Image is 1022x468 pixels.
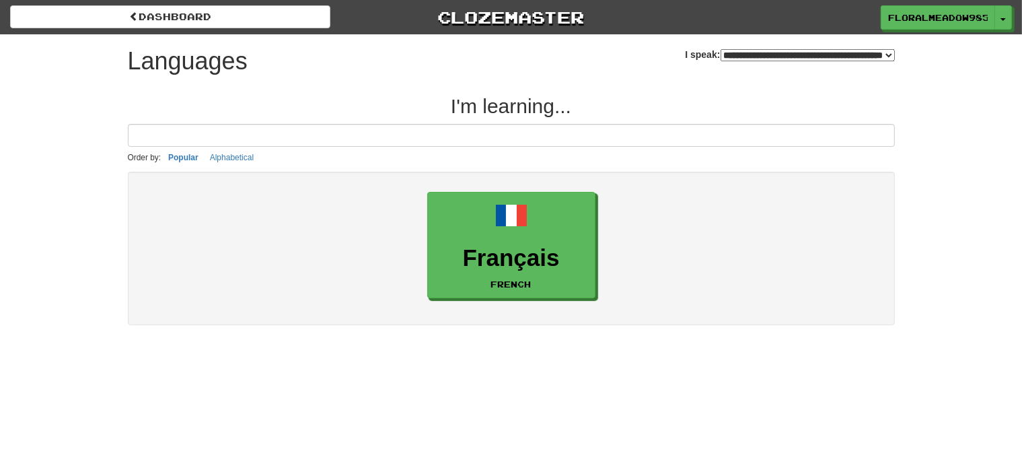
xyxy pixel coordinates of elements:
a: FrançaisFrench [427,192,595,299]
a: dashboard [10,5,330,28]
select: I speak: [721,49,895,61]
label: I speak: [685,48,894,61]
small: French [491,279,532,289]
span: FloralMeadow9858 [888,11,988,24]
h2: I'm learning... [128,95,895,117]
button: Alphabetical [206,150,258,165]
h1: Languages [128,48,248,75]
button: Popular [164,150,203,165]
a: Clozemaster [351,5,671,29]
a: FloralMeadow9858 [881,5,995,30]
h3: Français [435,245,588,271]
small: Order by: [128,153,161,162]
